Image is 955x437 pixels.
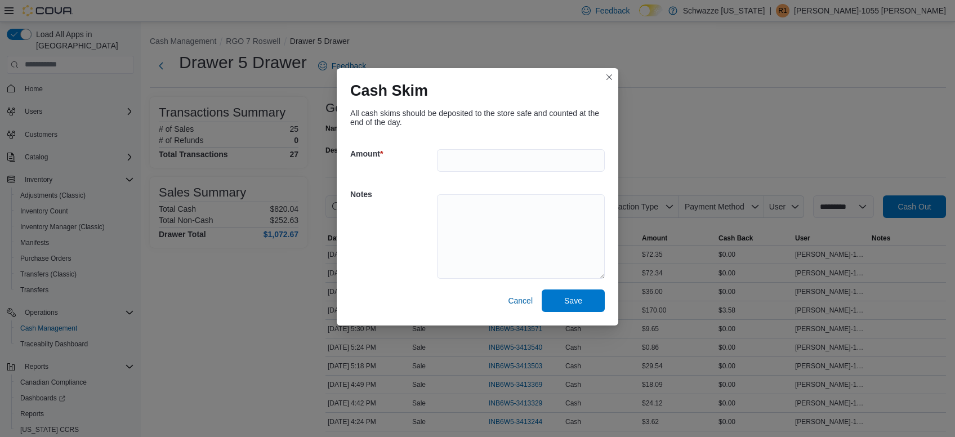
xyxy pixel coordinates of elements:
[503,289,537,312] button: Cancel
[564,295,582,306] span: Save
[542,289,605,312] button: Save
[603,70,616,84] button: Closes this modal window
[350,82,428,100] h1: Cash Skim
[350,142,435,165] h5: Amount
[350,183,435,206] h5: Notes
[350,109,605,127] div: All cash skims should be deposited to the store safe and counted at the end of the day.
[508,295,533,306] span: Cancel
